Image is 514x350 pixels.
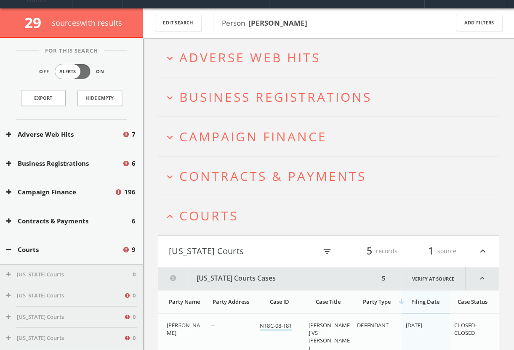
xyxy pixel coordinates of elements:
button: Edit Search [155,15,201,31]
span: [PERSON_NAME] [167,321,200,337]
i: expand_more [164,171,176,183]
span: Adverse Web Hits [179,49,320,66]
span: 6 [132,216,136,226]
span: 7 [132,130,136,139]
span: CLOSED-CLOSED [454,321,477,337]
button: expand_lessCourts [164,209,499,223]
i: arrow_downward [397,297,406,306]
button: Adverse Web Hits [6,130,122,139]
div: 5 [379,267,388,290]
div: Party Address [211,298,251,305]
button: [US_STATE] Courts Cases [158,267,379,290]
button: [US_STATE] Courts [169,244,317,258]
div: Party Name [167,298,202,305]
i: expand_more [164,92,176,103]
span: Off [39,68,49,75]
div: Case Status [454,298,490,305]
span: For This Search [39,47,104,55]
button: expand_moreContracts & Payments [164,169,499,183]
button: expand_moreCampaign Finance [164,130,499,143]
span: 1 [424,244,437,258]
div: Case Title [309,298,348,305]
span: 0 [133,270,136,279]
button: Campaign Finance [6,187,115,197]
span: 0 [133,334,136,342]
span: Contracts & Payments [179,167,366,185]
a: Verify at source [401,267,466,290]
span: 9 [132,245,136,255]
span: 0 [133,313,136,321]
span: 29 [24,13,48,32]
a: Export [21,90,66,106]
span: source s with results [52,18,123,28]
span: 196 [124,187,136,197]
span: 0 [133,292,136,300]
div: records [347,244,397,258]
button: [US_STATE] Courts [6,270,133,279]
button: [US_STATE] Courts [6,313,124,321]
div: Case ID [260,298,299,305]
span: On [96,68,104,75]
button: expand_moreAdverse Web Hits [164,50,499,64]
i: expand_more [164,132,176,143]
div: Filing Date [406,298,445,305]
i: expand_less [477,244,488,258]
span: DEFENDANT [357,321,389,329]
i: expand_less [466,267,499,290]
div: source [406,244,456,258]
span: 6 [132,159,136,168]
span: -- [211,321,215,329]
a: N18C-08-181 [260,322,292,331]
span: Campaign Finance [179,128,327,145]
button: Add Filters [456,15,502,31]
span: [DATE] [406,321,423,329]
div: Party Type [357,298,397,305]
span: Courts [179,207,238,224]
span: 5 [363,244,376,258]
span: Person [222,18,307,28]
button: Business Registrations [6,159,122,168]
button: expand_moreBusiness Registrations [164,90,499,104]
button: Hide Empty [77,90,122,106]
b: [PERSON_NAME] [248,18,307,28]
i: expand_more [164,53,176,64]
span: Business Registrations [179,88,372,106]
i: filter_list [322,247,332,256]
button: Courts [6,245,122,255]
button: [US_STATE] Courts [6,292,124,300]
button: Contracts & Payments [6,216,132,226]
button: [US_STATE] Courts [6,334,124,342]
i: expand_less [164,211,176,222]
